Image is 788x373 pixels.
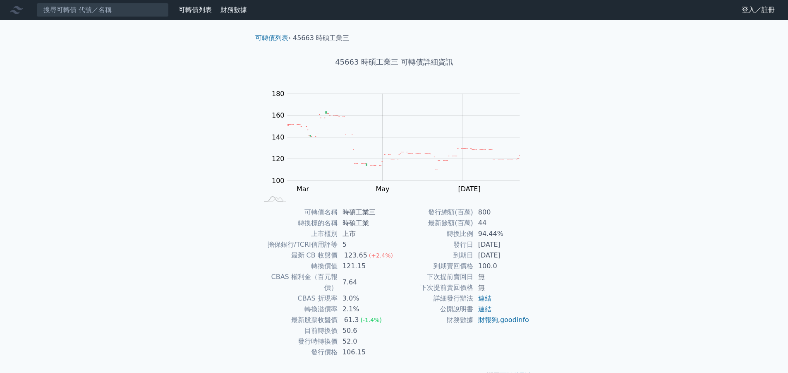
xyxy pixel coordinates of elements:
td: 轉換溢價率 [259,304,338,315]
td: 最新股票收盤價 [259,315,338,325]
li: 45663 時碩工業三 [293,33,349,43]
td: 100.0 [473,261,530,272]
td: 發行總額(百萬) [394,207,473,218]
td: 121.15 [338,261,394,272]
td: 7.64 [338,272,394,293]
td: 最新餘額(百萬) [394,218,473,229]
span: (-1.4%) [360,317,382,323]
div: 61.3 [343,315,361,325]
td: , [473,315,530,325]
td: 52.0 [338,336,394,347]
tspan: [DATE] [458,185,481,193]
tspan: 120 [272,155,285,163]
div: 123.65 [343,250,369,261]
td: 94.44% [473,229,530,239]
td: [DATE] [473,239,530,250]
td: 最新 CB 收盤價 [259,250,338,261]
td: 106.15 [338,347,394,358]
td: 到期日 [394,250,473,261]
td: 時碩工業三 [338,207,394,218]
td: 下次提前賣回價格 [394,282,473,293]
td: 可轉債名稱 [259,207,338,218]
tspan: 160 [272,111,285,119]
span: (+2.4%) [369,252,393,259]
td: 44 [473,218,530,229]
td: 下次提前賣回日 [394,272,473,282]
td: 發行價格 [259,347,338,358]
td: 擔保銀行/TCRI信用評等 [259,239,338,250]
input: 搜尋可轉債 代號／名稱 [36,3,169,17]
td: 轉換標的名稱 [259,218,338,229]
td: 5 [338,239,394,250]
td: 目前轉換價 [259,325,338,336]
tspan: Mar [297,185,309,193]
td: 詳細發行辦法 [394,293,473,304]
a: 財務數據 [220,6,247,14]
td: 財務數據 [394,315,473,325]
td: 50.6 [338,325,394,336]
td: 3.0% [338,293,394,304]
td: [DATE] [473,250,530,261]
h1: 45663 時碩工業三 可轉債詳細資訊 [249,56,540,68]
a: 登入／註冊 [735,3,781,17]
td: 轉換比例 [394,229,473,239]
td: 2.1% [338,304,394,315]
a: 可轉債列表 [255,34,288,42]
tspan: 140 [272,133,285,141]
a: 連結 [478,294,491,302]
li: › [255,33,291,43]
tspan: May [376,185,389,193]
td: 發行時轉換價 [259,336,338,347]
td: CBAS 權利金（百元報價） [259,272,338,293]
td: 上市櫃別 [259,229,338,239]
a: 可轉債列表 [179,6,212,14]
tspan: 180 [272,90,285,98]
td: 發行日 [394,239,473,250]
g: Chart [268,90,532,193]
td: 到期賣回價格 [394,261,473,272]
a: 財報狗 [478,316,498,324]
td: 800 [473,207,530,218]
td: 無 [473,282,530,293]
td: 上市 [338,229,394,239]
tspan: 100 [272,177,285,185]
a: 連結 [478,305,491,313]
td: 時碩工業 [338,218,394,229]
td: CBAS 折現率 [259,293,338,304]
td: 轉換價值 [259,261,338,272]
td: 無 [473,272,530,282]
td: 公開說明書 [394,304,473,315]
a: goodinfo [500,316,529,324]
